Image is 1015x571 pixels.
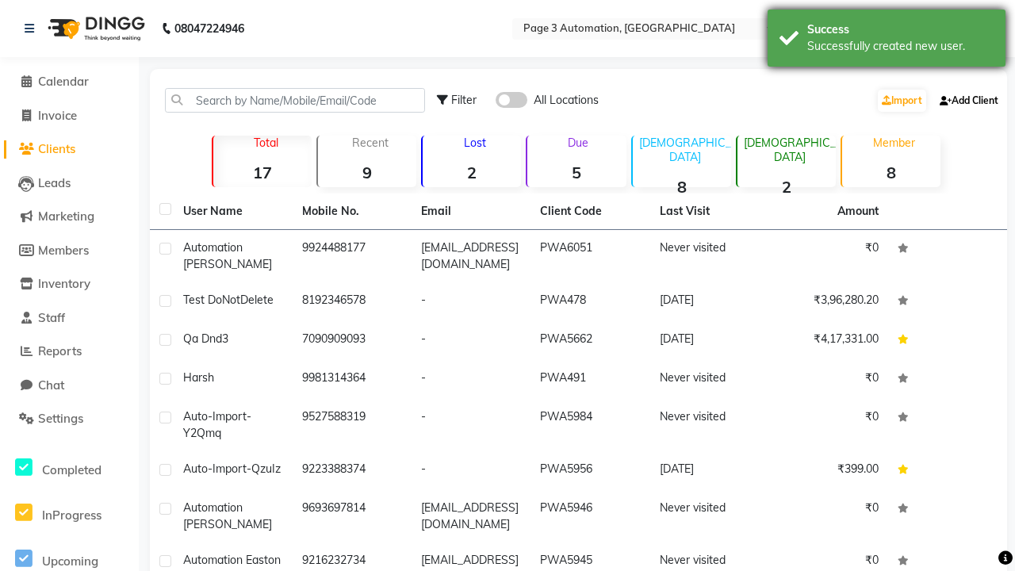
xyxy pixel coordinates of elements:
[737,177,836,197] strong: 2
[38,175,71,190] span: Leads
[423,163,521,182] strong: 2
[412,230,530,282] td: [EMAIL_ADDRESS][DOMAIN_NAME]
[936,90,1002,112] a: Add Client
[842,163,940,182] strong: 8
[4,174,135,193] a: Leads
[42,554,98,569] span: Upcoming
[42,462,101,477] span: Completed
[293,399,412,451] td: 9527588319
[4,343,135,361] a: Reports
[42,508,101,523] span: InProgress
[650,399,769,451] td: Never visited
[412,399,530,451] td: -
[769,360,888,399] td: ₹0
[183,331,228,346] span: Qa Dnd3
[769,321,888,360] td: ₹4,17,331.00
[633,177,731,197] strong: 8
[530,451,649,490] td: PWA5956
[220,136,312,150] p: Total
[183,370,214,385] span: Harsh
[4,242,135,260] a: Members
[530,321,649,360] td: PWA5662
[412,360,530,399] td: -
[429,136,521,150] p: Lost
[530,194,649,230] th: Client Code
[174,6,244,51] b: 08047224946
[527,163,626,182] strong: 5
[38,243,89,258] span: Members
[38,377,64,393] span: Chat
[183,293,274,307] span: Test DoNotDelete
[451,93,477,107] span: Filter
[324,136,416,150] p: Recent
[293,451,412,490] td: 9223388374
[807,21,994,38] div: Success
[412,490,530,542] td: [EMAIL_ADDRESS][DOMAIN_NAME]
[530,136,626,150] p: Due
[848,136,940,150] p: Member
[744,136,836,164] p: [DEMOGRAPHIC_DATA]
[878,90,926,112] a: Import
[828,194,888,229] th: Amount
[4,208,135,226] a: Marketing
[412,282,530,321] td: -
[213,163,312,182] strong: 17
[534,92,599,109] span: All Locations
[412,451,530,490] td: -
[293,360,412,399] td: 9981314364
[650,194,769,230] th: Last Visit
[174,194,293,230] th: User Name
[4,410,135,428] a: Settings
[4,377,135,395] a: Chat
[38,108,77,123] span: Invoice
[38,310,65,325] span: Staff
[183,500,272,531] span: Automation [PERSON_NAME]
[650,490,769,542] td: Never visited
[530,360,649,399] td: PWA491
[639,136,731,164] p: [DEMOGRAPHIC_DATA]
[183,462,281,476] span: Auto-Import-QzuIz
[183,409,251,440] span: Auto-Import-Y2Qmq
[4,275,135,293] a: Inventory
[530,230,649,282] td: PWA6051
[293,282,412,321] td: 8192346578
[40,6,149,51] img: logo
[769,490,888,542] td: ₹0
[183,553,281,567] span: Automation Easton
[530,282,649,321] td: PWA478
[650,230,769,282] td: Never visited
[293,194,412,230] th: Mobile No.
[293,230,412,282] td: 9924488177
[530,490,649,542] td: PWA5946
[769,451,888,490] td: ₹399.00
[165,88,425,113] input: Search by Name/Mobile/Email/Code
[4,107,135,125] a: Invoice
[38,411,83,426] span: Settings
[412,321,530,360] td: -
[650,360,769,399] td: Never visited
[183,240,272,271] span: Automation [PERSON_NAME]
[530,399,649,451] td: PWA5984
[650,451,769,490] td: [DATE]
[38,276,90,291] span: Inventory
[293,490,412,542] td: 9693697814
[38,141,75,156] span: Clients
[769,282,888,321] td: ₹3,96,280.20
[293,321,412,360] td: 7090909093
[650,282,769,321] td: [DATE]
[4,309,135,328] a: Staff
[38,74,89,89] span: Calendar
[4,73,135,91] a: Calendar
[318,163,416,182] strong: 9
[807,38,994,55] div: Successfully created new user.
[38,209,94,224] span: Marketing
[38,343,82,358] span: Reports
[412,194,530,230] th: Email
[769,230,888,282] td: ₹0
[4,140,135,159] a: Clients
[650,321,769,360] td: [DATE]
[769,399,888,451] td: ₹0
